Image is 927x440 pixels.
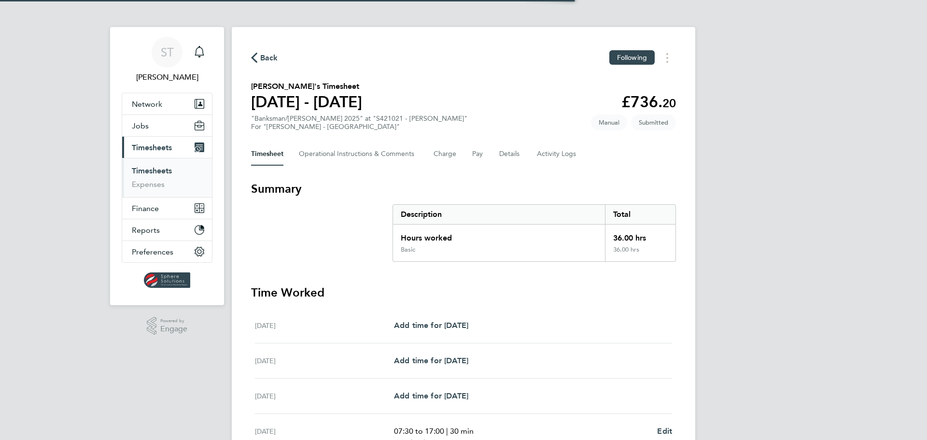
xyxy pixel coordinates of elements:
[450,426,474,436] span: 30 min
[446,426,448,436] span: |
[122,37,212,83] a: ST[PERSON_NAME]
[251,181,676,197] h3: Summary
[161,46,174,58] span: ST
[394,391,468,400] span: Add time for [DATE]
[394,320,468,331] a: Add time for [DATE]
[160,325,187,333] span: Engage
[255,390,394,402] div: [DATE]
[255,355,394,367] div: [DATE]
[132,166,172,175] a: Timesheets
[617,53,647,62] span: Following
[122,115,212,136] button: Jobs
[659,50,676,65] button: Timesheets Menu
[591,114,627,130] span: This timesheet was manually created.
[122,93,212,114] button: Network
[132,204,159,213] span: Finance
[132,143,172,152] span: Timesheets
[251,285,676,300] h3: Time Worked
[251,123,467,131] div: For "[PERSON_NAME] - [GEOGRAPHIC_DATA]"
[110,27,224,305] nav: Main navigation
[122,137,212,158] button: Timesheets
[144,272,191,288] img: spheresolutions-logo-retina.png
[122,272,212,288] a: Go to home page
[132,226,160,235] span: Reports
[394,355,468,367] a: Add time for [DATE]
[621,93,676,111] app-decimal: £736.
[605,246,675,261] div: 36.00 hrs
[260,52,278,64] span: Back
[394,426,444,436] span: 07:30 to 17:00
[657,426,672,436] span: Edit
[160,317,187,325] span: Powered by
[393,204,676,262] div: Summary
[609,50,655,65] button: Following
[251,92,362,112] h1: [DATE] - [DATE]
[147,317,188,335] a: Powered byEngage
[434,142,457,166] button: Charge
[251,52,278,64] button: Back
[132,121,149,130] span: Jobs
[132,180,165,189] a: Expenses
[122,158,212,197] div: Timesheets
[537,142,577,166] button: Activity Logs
[132,99,162,109] span: Network
[394,356,468,365] span: Add time for [DATE]
[132,247,173,256] span: Preferences
[122,219,212,241] button: Reports
[394,321,468,330] span: Add time for [DATE]
[499,142,521,166] button: Details
[122,198,212,219] button: Finance
[631,114,676,130] span: This timesheet is Submitted.
[251,114,467,131] div: "Banksman/[PERSON_NAME] 2025" at "S421021 - [PERSON_NAME]"
[401,246,415,254] div: Basic
[251,81,362,92] h2: [PERSON_NAME]'s Timesheet
[394,390,468,402] a: Add time for [DATE]
[605,225,675,246] div: 36.00 hrs
[605,205,675,224] div: Total
[251,142,283,166] button: Timesheet
[472,142,484,166] button: Pay
[255,320,394,331] div: [DATE]
[662,96,676,110] span: 20
[122,241,212,262] button: Preferences
[393,205,605,224] div: Description
[393,225,605,246] div: Hours worked
[122,71,212,83] span: Selin Thomas
[657,426,672,437] a: Edit
[299,142,418,166] button: Operational Instructions & Comments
